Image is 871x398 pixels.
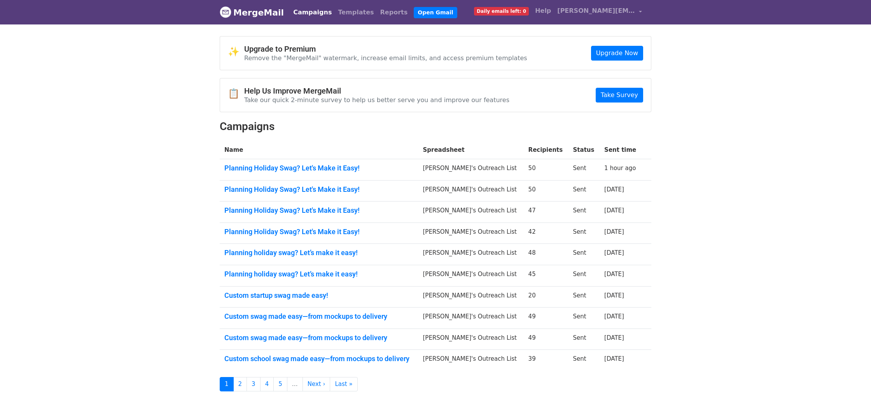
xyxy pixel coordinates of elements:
a: 1 hour ago [604,165,636,172]
td: 45 [524,265,568,287]
a: [DATE] [604,186,624,193]
a: Daily emails left: 0 [471,3,532,19]
h4: Help Us Improve MergeMail [244,86,509,96]
td: 50 [524,159,568,181]
td: Sent [568,222,600,244]
a: Last » [330,377,357,391]
a: 3 [247,377,261,391]
a: Reports [377,5,411,20]
td: Sent [568,159,600,181]
a: Planning Holiday Swag? Let's Make it Easy! [224,185,414,194]
span: 📋 [228,88,244,99]
td: Sent [568,265,600,287]
a: 1 [220,377,234,391]
a: Planning Holiday Swag? Let's Make it Easy! [224,206,414,215]
td: 50 [524,180,568,202]
td: 47 [524,202,568,223]
a: Upgrade Now [591,46,643,61]
td: [PERSON_NAME]'s Outreach List [418,202,524,223]
a: Planning holiday swag? Let’s make it easy! [224,249,414,257]
td: Sent [568,202,600,223]
a: [DATE] [604,271,624,278]
span: ✨ [228,46,244,57]
td: [PERSON_NAME]'s Outreach List [418,180,524,202]
a: Custom swag made easy—from mockups to delivery [224,312,414,321]
a: Custom startup swag made easy! [224,291,414,300]
p: Remove the "MergeMail" watermark, increase email limits, and access premium templates [244,54,527,62]
a: Custom swag made easy—from mockups to delivery [224,334,414,342]
a: Open Gmail [414,7,457,18]
td: [PERSON_NAME]'s Outreach List [418,308,524,329]
a: Templates [335,5,377,20]
a: [DATE] [604,313,624,320]
a: [DATE] [604,334,624,341]
a: Next › [303,377,331,391]
h4: Upgrade to Premium [244,44,527,54]
td: Sent [568,328,600,350]
a: 2 [233,377,247,391]
td: [PERSON_NAME]'s Outreach List [418,265,524,287]
span: Daily emails left: 0 [474,7,529,16]
h2: Campaigns [220,120,651,133]
a: Help [532,3,554,19]
td: Sent [568,244,600,265]
th: Name [220,141,418,159]
a: Campaigns [290,5,335,20]
td: Sent [568,180,600,202]
td: Sent [568,350,600,371]
th: Sent time [600,141,642,159]
td: [PERSON_NAME]'s Outreach List [418,328,524,350]
td: [PERSON_NAME]'s Outreach List [418,159,524,181]
a: Take Survey [596,88,643,103]
a: Planning Holiday Swag? Let's Make it Easy! [224,164,414,172]
td: 39 [524,350,568,371]
a: 5 [273,377,287,391]
a: Planning holiday swag? Let’s make it easy! [224,270,414,278]
th: Status [568,141,600,159]
th: Spreadsheet [418,141,524,159]
td: [PERSON_NAME]'s Outreach List [418,286,524,308]
td: Sent [568,286,600,308]
th: Recipients [524,141,568,159]
td: 49 [524,328,568,350]
a: [DATE] [604,228,624,235]
a: Planning Holiday Swag? Let's Make it Easy! [224,228,414,236]
td: 49 [524,308,568,329]
a: [DATE] [604,292,624,299]
td: 20 [524,286,568,308]
p: Take our quick 2-minute survey to help us better serve you and improve our features [244,96,509,104]
a: [DATE] [604,249,624,256]
img: MergeMail logo [220,6,231,18]
td: [PERSON_NAME]'s Outreach List [418,350,524,371]
td: 42 [524,222,568,244]
td: Sent [568,308,600,329]
a: 4 [260,377,274,391]
td: 48 [524,244,568,265]
a: Custom school swag made easy—from mockups to delivery [224,355,414,363]
a: [PERSON_NAME][EMAIL_ADDRESS][PERSON_NAME][DOMAIN_NAME] [554,3,645,21]
a: [DATE] [604,207,624,214]
a: MergeMail [220,4,284,21]
td: [PERSON_NAME]'s Outreach List [418,222,524,244]
a: [DATE] [604,355,624,362]
td: [PERSON_NAME]'s Outreach List [418,244,524,265]
span: [PERSON_NAME][EMAIL_ADDRESS][PERSON_NAME][DOMAIN_NAME] [557,6,635,16]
